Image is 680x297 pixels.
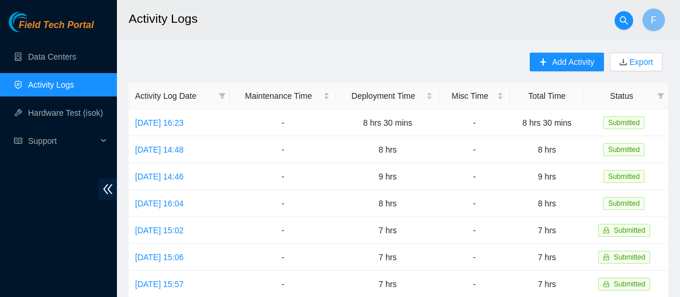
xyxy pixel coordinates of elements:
[615,11,633,30] button: search
[614,253,646,261] span: Submitted
[135,199,184,208] a: [DATE] 16:04
[216,87,228,105] span: filter
[439,217,510,244] td: -
[657,92,664,99] span: filter
[603,197,644,210] span: Submitted
[336,244,439,271] td: 7 hrs
[615,16,633,25] span: search
[230,190,337,217] td: -
[9,12,59,32] img: Akamai Technologies
[19,20,94,31] span: Field Tech Portal
[603,143,644,156] span: Submitted
[28,129,97,153] span: Support
[219,92,226,99] span: filter
[439,190,510,217] td: -
[336,190,439,217] td: 8 hrs
[135,145,184,154] a: [DATE] 14:48
[642,8,665,32] button: F
[135,279,184,289] a: [DATE] 15:57
[135,226,184,235] a: [DATE] 15:02
[336,163,439,190] td: 9 hrs
[510,83,585,109] th: Total Time
[336,109,439,136] td: 8 hrs 30 mins
[9,21,94,36] a: Akamai TechnologiesField Tech Portal
[655,87,667,105] span: filter
[651,13,657,27] span: F
[135,253,184,262] a: [DATE] 15:06
[28,52,76,61] a: Data Centers
[510,244,585,271] td: 7 hrs
[135,172,184,181] a: [DATE] 14:46
[539,58,547,67] span: plus
[510,217,585,244] td: 7 hrs
[510,136,585,163] td: 8 hrs
[614,226,646,234] span: Submitted
[439,163,510,190] td: -
[552,56,594,68] span: Add Activity
[603,170,644,183] span: Submitted
[439,244,510,271] td: -
[99,178,117,200] span: double-left
[510,190,585,217] td: 8 hrs
[336,217,439,244] td: 7 hrs
[230,163,337,190] td: -
[591,89,653,102] span: Status
[603,227,610,234] span: lock
[530,53,603,71] button: plusAdd Activity
[230,136,337,163] td: -
[603,254,610,261] span: lock
[28,108,103,118] a: Hardware Test (isok)
[614,280,646,288] span: Submitted
[230,244,337,271] td: -
[603,281,610,288] span: lock
[619,58,627,67] span: download
[510,163,585,190] td: 9 hrs
[603,116,644,129] span: Submitted
[510,109,585,136] td: 8 hrs 30 mins
[230,217,337,244] td: -
[135,118,184,127] a: [DATE] 16:23
[439,109,510,136] td: -
[28,80,74,89] a: Activity Logs
[336,136,439,163] td: 8 hrs
[627,57,653,67] a: Export
[230,109,337,136] td: -
[610,53,662,71] button: downloadExport
[439,136,510,163] td: -
[135,89,214,102] span: Activity Log Date
[14,137,22,145] span: read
